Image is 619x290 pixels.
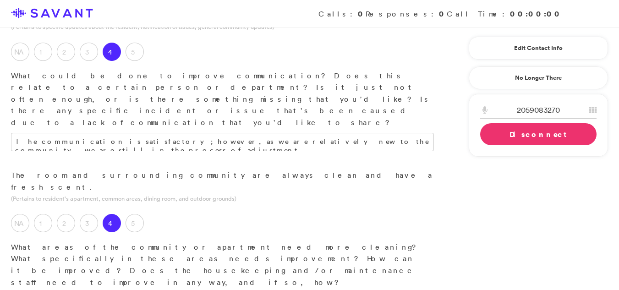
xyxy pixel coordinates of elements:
[439,9,447,19] strong: 0
[11,194,434,203] p: (Pertains to resident's apartment, common areas, dining room, and outdoor grounds)
[11,241,434,288] p: What areas of the community or apartment need more cleaning? What specifically in these areas nee...
[480,41,597,55] a: Edit Contact Info
[126,43,144,61] label: 5
[469,66,608,89] a: No Longer There
[11,70,434,129] p: What could be done to improve communication? Does this relate to a certain person or department? ...
[80,214,98,232] label: 3
[11,43,29,61] label: NA
[126,214,144,232] label: 5
[80,43,98,61] label: 3
[57,214,75,232] label: 2
[11,170,434,193] p: The room and surrounding community are always clean and have a fresh scent.
[34,43,52,61] label: 1
[510,9,562,19] strong: 00:00:00
[103,214,121,232] label: 4
[57,43,75,61] label: 2
[34,214,52,232] label: 1
[358,9,366,19] strong: 0
[480,123,597,145] a: Disconnect
[103,43,121,61] label: 4
[11,214,29,232] label: NA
